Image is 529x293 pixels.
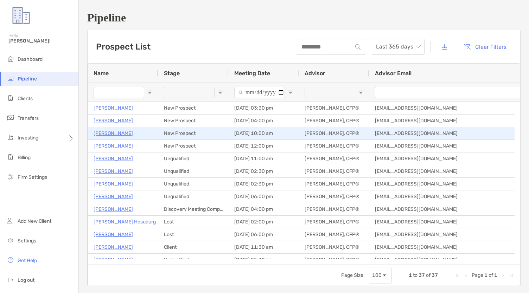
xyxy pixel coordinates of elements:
button: Open Filter Menu [147,90,153,95]
a: [PERSON_NAME] [94,129,133,138]
div: [PERSON_NAME], CFP® [299,127,369,139]
div: [PERSON_NAME], CFP® [299,140,369,152]
div: Unqualified [158,152,229,165]
img: transfers icon [6,113,15,122]
div: [PERSON_NAME], CFP® [299,152,369,165]
div: [DATE] 11:30 am [229,241,299,253]
span: Advisor Email [375,70,412,77]
a: [PERSON_NAME] [94,255,133,264]
div: Unqualified [158,165,229,177]
a: [PERSON_NAME] [94,154,133,163]
span: Page [472,272,483,278]
div: [DATE] 02:00 pm [229,216,299,228]
a: [PERSON_NAME] Hosudurg [94,217,156,226]
div: New Prospect [158,140,229,152]
img: pipeline icon [6,74,15,83]
div: Unqualified [158,178,229,190]
div: Unqualified [158,254,229,266]
input: Name Filter Input [94,87,144,98]
a: [PERSON_NAME] [94,243,133,252]
span: Transfers [18,115,39,121]
span: 1 [409,272,412,278]
span: 1 [494,272,497,278]
span: Meeting Date [234,70,270,77]
div: Lost [158,216,229,228]
img: firm-settings icon [6,172,15,181]
button: Open Filter Menu [288,90,293,95]
div: [PERSON_NAME], CFP® [299,178,369,190]
div: [PERSON_NAME], CFP® [299,203,369,215]
a: [PERSON_NAME] [94,104,133,112]
div: Lost [158,228,229,241]
div: Next Page [500,273,506,278]
img: logout icon [6,275,15,284]
div: New Prospect [158,102,229,114]
span: Stage [164,70,180,77]
div: Unqualified [158,190,229,203]
button: Clear Filters [458,39,512,54]
div: [DATE] 02:30 pm [229,178,299,190]
span: Dashboard [18,56,43,62]
span: Firm Settings [18,174,47,180]
div: Discovery Meeting Complete [158,203,229,215]
span: to [413,272,418,278]
img: clients icon [6,94,15,102]
img: Zoe Logo [8,3,34,28]
div: New Prospect [158,127,229,139]
span: Pipeline [18,76,37,82]
img: get-help icon [6,256,15,264]
div: Last Page [509,273,514,278]
div: [DATE] 06:00 pm [229,228,299,241]
div: [DATE] 06:00 pm [229,190,299,203]
a: [PERSON_NAME] [94,230,133,239]
div: Page Size [369,267,392,284]
div: Page Size: [341,272,365,278]
div: [DATE] 11:00 am [229,152,299,165]
div: [PERSON_NAME], CFP® [299,228,369,241]
div: [PERSON_NAME], CFP® [299,254,369,266]
img: investing icon [6,133,15,142]
span: Add New Client [18,218,51,224]
img: settings icon [6,236,15,245]
div: [DATE] 05:30 pm [229,254,299,266]
span: Settings [18,238,36,244]
div: 100 [372,272,382,278]
span: [PERSON_NAME]! [8,38,74,44]
div: [DATE] 04:00 pm [229,115,299,127]
div: [PERSON_NAME], CFP® [299,190,369,203]
div: [PERSON_NAME], CFP® [299,216,369,228]
a: [PERSON_NAME] [94,205,133,214]
div: [DATE] 10:00 am [229,127,299,139]
a: [PERSON_NAME] [94,192,133,201]
img: add_new_client icon [6,216,15,225]
div: [DATE] 04:00 pm [229,203,299,215]
button: Open Filter Menu [217,90,223,95]
span: 37 [432,272,438,278]
h3: Prospect List [96,42,151,52]
span: Advisor [305,70,325,77]
div: First Page [455,273,460,278]
div: New Prospect [158,115,229,127]
button: Open Filter Menu [358,90,364,95]
a: [PERSON_NAME] [94,167,133,176]
a: [PERSON_NAME] [94,116,133,125]
span: 1 [484,272,487,278]
span: Clients [18,96,33,102]
div: [PERSON_NAME], CFP® [299,115,369,127]
span: of [426,272,431,278]
img: dashboard icon [6,54,15,63]
div: [DATE] 12:00 pm [229,140,299,152]
div: Previous Page [463,273,469,278]
a: [PERSON_NAME] [94,142,133,150]
img: input icon [355,44,361,50]
div: [PERSON_NAME], CFP® [299,102,369,114]
p: [PERSON_NAME] [94,180,133,188]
